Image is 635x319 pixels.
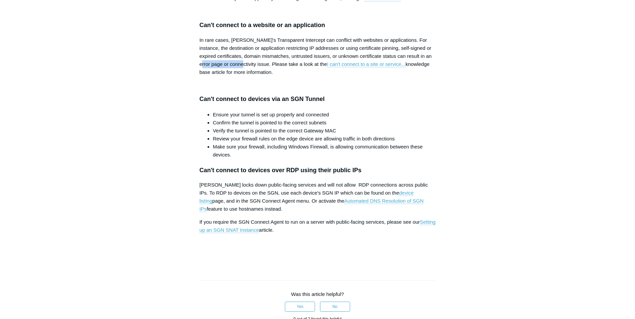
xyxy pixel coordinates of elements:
li: Verify the tunnel is pointed to the correct Gateway MAC [213,127,436,135]
span: Was this article helpful? [291,291,344,297]
p: If you require the SGN Connect Agent to run on a server with public-facing services, please see o... [200,218,436,234]
li: Confirm the tunnel is pointed to the correct subnets [213,119,436,127]
p: In rare cases, [PERSON_NAME]'s Transparent Intercept can conflict with websites or applications. ... [200,36,436,76]
h3: Can't connect to devices via an SGN Tunnel [200,94,436,104]
h3: Can't connect to devices over RDP using their public IPs [200,166,436,175]
a: I can't connect to a site or service... [327,61,406,67]
li: Make sure your firewall, including Windows Firewall, is allowing communication between these devi... [213,143,436,159]
button: This article was helpful [285,302,315,312]
button: This article was not helpful [320,302,350,312]
li: Ensure your tunnel is set up properly and connected [213,111,436,119]
li: Review your firewall rules on the edge device are allowing traffic in both directions [213,135,436,143]
h3: Can't connect to a website or an application [200,20,436,30]
p: [PERSON_NAME] locks down public-facing services and will not allow RDP connections across public ... [200,181,436,213]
